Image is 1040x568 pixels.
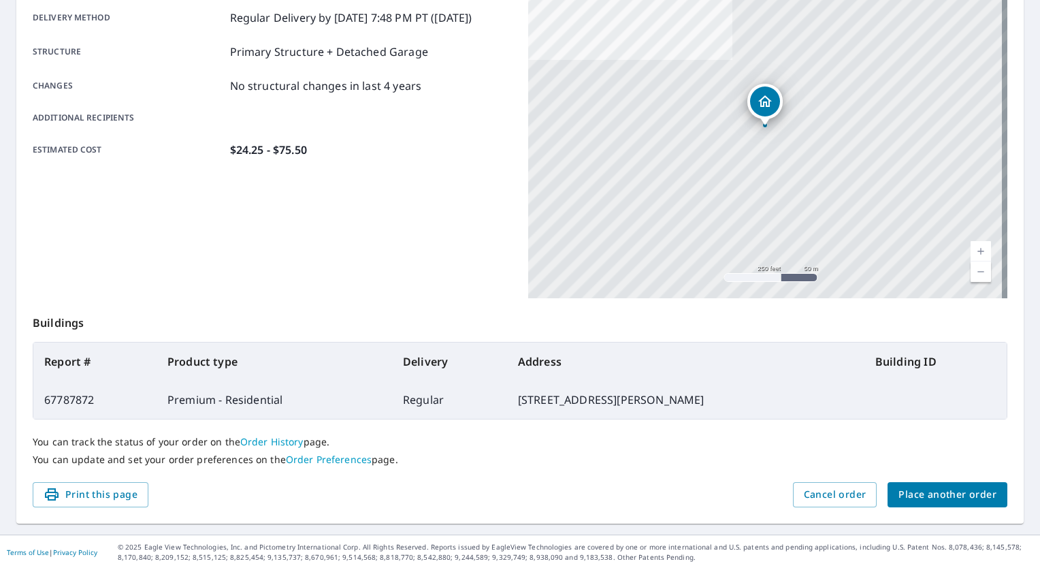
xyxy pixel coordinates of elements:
p: You can update and set your order preferences on the page. [33,454,1007,466]
a: Current Level 17, Zoom Out [971,262,991,282]
p: Regular Delivery by [DATE] 7:48 PM PT ([DATE]) [230,10,472,26]
p: Additional recipients [33,112,225,124]
p: Changes [33,78,225,94]
span: Print this page [44,486,137,503]
button: Place another order [888,482,1007,507]
td: 67787872 [33,381,157,419]
p: Delivery method [33,10,225,26]
a: Terms of Use [7,548,49,557]
td: [STREET_ADDRESS][PERSON_NAME] [507,381,864,419]
button: Print this page [33,482,148,507]
p: Structure [33,44,225,60]
a: Order Preferences [286,453,372,466]
p: No structural changes in last 4 years [230,78,422,94]
button: Cancel order [793,482,877,507]
p: | [7,548,97,556]
th: Building ID [864,343,1007,381]
th: Report # [33,343,157,381]
a: Current Level 17, Zoom In [971,241,991,262]
a: Order History [240,435,304,448]
p: Buildings [33,298,1007,342]
th: Product type [157,343,392,381]
th: Delivery [392,343,507,381]
p: You can track the status of your order on the page. [33,436,1007,448]
p: Estimated cost [33,142,225,158]
span: Cancel order [804,486,866,503]
th: Address [507,343,864,381]
td: Regular [392,381,507,419]
p: Primary Structure + Detached Garage [230,44,428,60]
p: © 2025 Eagle View Technologies, Inc. and Pictometry International Corp. All Rights Reserved. Repo... [118,542,1033,563]
p: $24.25 - $75.50 [230,142,307,158]
a: Privacy Policy [53,548,97,557]
span: Place another order [898,486,996,503]
div: Dropped pin, building 1, Residential property, 785 Regina Ln NW Corydon, IN 47112 [747,84,783,126]
td: Premium - Residential [157,381,392,419]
